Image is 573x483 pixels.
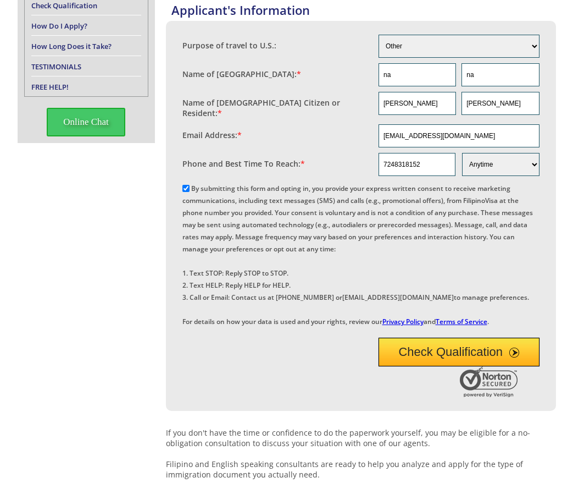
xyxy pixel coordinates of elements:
input: First Name [379,63,456,86]
img: Norton Secured [460,366,520,397]
input: Phone [379,153,455,176]
label: Name of [DEMOGRAPHIC_DATA] Citizen or Resident: [182,97,368,118]
label: Phone and Best Time To Reach: [182,158,305,169]
input: First Name [379,92,456,115]
a: Privacy Policy [382,317,424,326]
input: Email Address [379,124,539,147]
label: Email Address: [182,130,242,140]
a: TESTIMONIALS [31,62,81,72]
a: Terms of Service [436,317,487,326]
a: How Do I Apply? [31,21,87,31]
input: By submitting this form and opting in, you provide your express written consent to receive market... [182,185,190,192]
label: By submitting this form and opting in, you provide your express written consent to receive market... [182,184,533,326]
select: Phone and Best Reach Time are required. [462,153,539,176]
a: FREE HELP! [31,82,69,92]
button: Check Qualification [379,338,539,366]
h4: Applicant's Information [171,2,556,18]
a: Check Qualification [31,1,97,10]
input: Last Name [461,92,539,115]
span: Online Chat [47,108,125,136]
label: Purpose of travel to U.S.: [182,40,276,51]
label: Name of [GEOGRAPHIC_DATA]: [182,69,301,79]
input: Last Name [461,63,539,86]
a: How Long Does it Take? [31,41,112,51]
